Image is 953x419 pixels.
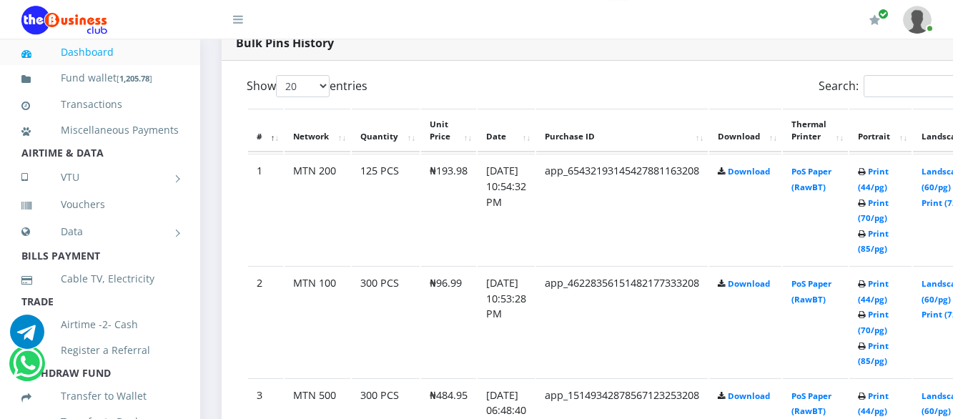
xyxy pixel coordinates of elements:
[248,109,283,153] th: #: activate to sort column descending
[478,109,535,153] th: Date: activate to sort column ascending
[119,73,149,84] b: 1,205.78
[21,159,179,195] a: VTU
[21,262,179,295] a: Cable TV, Electricity
[869,14,880,26] i: Renew/Upgrade Subscription
[10,325,44,349] a: Chat for support
[276,75,330,97] select: Showentries
[478,154,535,265] td: [DATE] 10:54:32 PM
[536,109,708,153] th: Purchase ID: activate to sort column ascending
[536,266,708,377] td: app_46228356151482177333208
[352,109,420,153] th: Quantity: activate to sort column ascending
[709,109,781,153] th: Download: activate to sort column ascending
[248,154,283,265] td: 1
[13,357,42,380] a: Chat for support
[21,6,107,34] img: Logo
[791,390,831,417] a: PoS Paper (RawBT)
[421,266,476,377] td: ₦96.99
[858,197,889,224] a: Print (70/pg)
[21,61,179,95] a: Fund wallet[1,205.78]
[858,340,889,367] a: Print (85/pg)
[728,166,770,177] a: Download
[285,266,350,377] td: MTN 100
[728,390,770,401] a: Download
[791,166,831,192] a: PoS Paper (RawBT)
[21,334,179,367] a: Register a Referral
[21,36,179,69] a: Dashboard
[21,188,179,221] a: Vouchers
[236,35,334,51] strong: Bulk Pins History
[421,109,476,153] th: Unit Price: activate to sort column ascending
[21,214,179,250] a: Data
[903,6,932,34] img: User
[285,154,350,265] td: MTN 200
[536,154,708,265] td: app_65432193145427881163208
[352,154,420,265] td: 125 PCS
[858,278,889,305] a: Print (44/pg)
[248,266,283,377] td: 2
[858,390,889,417] a: Print (44/pg)
[285,109,350,153] th: Network: activate to sort column ascending
[21,308,179,341] a: Airtime -2- Cash
[783,109,848,153] th: Thermal Printer: activate to sort column ascending
[878,9,889,19] span: Renew/Upgrade Subscription
[247,75,367,97] label: Show entries
[117,73,152,84] small: [ ]
[849,109,912,153] th: Portrait: activate to sort column ascending
[858,228,889,255] a: Print (85/pg)
[21,88,179,121] a: Transactions
[728,278,770,289] a: Download
[21,114,179,147] a: Miscellaneous Payments
[478,266,535,377] td: [DATE] 10:53:28 PM
[858,166,889,192] a: Print (44/pg)
[21,380,179,413] a: Transfer to Wallet
[791,278,831,305] a: PoS Paper (RawBT)
[421,154,476,265] td: ₦193.98
[352,266,420,377] td: 300 PCS
[858,309,889,335] a: Print (70/pg)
